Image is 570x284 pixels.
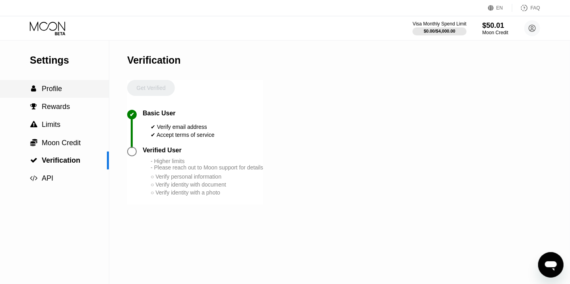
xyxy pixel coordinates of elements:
[42,103,70,111] span: Rewards
[424,29,456,33] div: $0.00 / $4,000.00
[30,175,38,182] span: 
[531,5,540,11] div: FAQ
[130,111,134,118] div: ✔
[42,139,81,147] span: Moon Credit
[151,132,215,138] div: ✔ Accept terms of service
[30,54,109,66] div: Settings
[151,158,263,171] div: - Higher limits - Please reach out to Moon support for details
[42,121,60,128] span: Limits
[30,121,37,128] span: 
[151,181,263,188] div: ○ Verify identity with document
[30,103,38,110] div: 
[30,85,38,92] div: 
[151,189,263,196] div: ○ Verify identity with a photo
[151,173,263,180] div: ○ Verify personal information
[483,30,508,35] div: Moon Credit
[496,5,503,11] div: EN
[413,21,466,27] div: Visa Monthly Spend Limit
[483,21,508,35] div: $50.01Moon Credit
[512,4,540,12] div: FAQ
[538,252,564,278] iframe: Button to launch messaging window, conversation in progress
[488,4,512,12] div: EN
[30,138,37,146] span: 
[143,147,182,154] div: Verified User
[483,21,508,30] div: $50.01
[31,103,37,110] span: 
[413,21,466,35] div: Visa Monthly Spend Limit$0.00/$4,000.00
[30,121,38,128] div: 
[31,85,37,92] span: 
[30,138,38,146] div: 
[42,85,62,93] span: Profile
[151,124,215,130] div: ✔ Verify email address
[30,157,37,164] span: 
[127,54,181,66] div: Verification
[42,174,53,182] span: API
[30,157,38,164] div: 
[143,110,176,117] div: Basic User
[42,156,80,164] span: Verification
